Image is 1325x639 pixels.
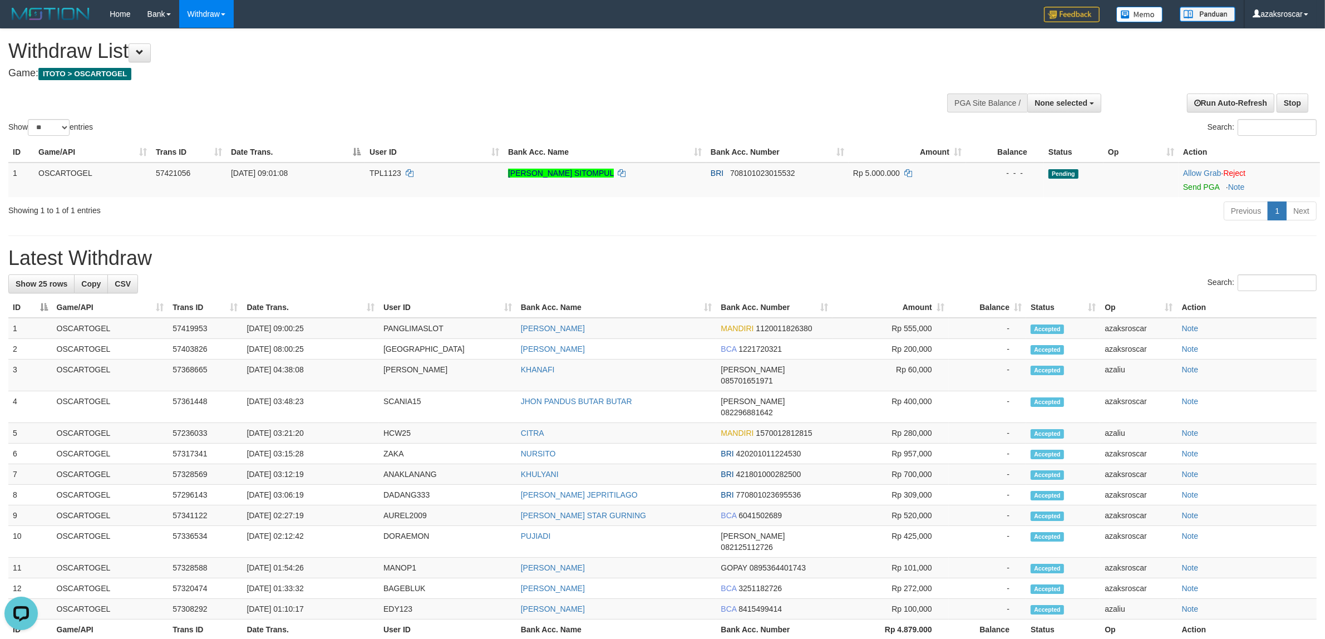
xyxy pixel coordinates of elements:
[1031,512,1064,521] span: Accepted
[833,558,948,578] td: Rp 101,000
[8,318,52,339] td: 1
[1182,397,1199,406] a: Note
[721,563,747,572] span: GOPAY
[379,391,516,423] td: SCANIA15
[721,511,736,520] span: BCA
[1031,584,1064,594] span: Accepted
[168,318,242,339] td: 57419953
[736,470,801,479] span: Copy 421801000282500 to clipboard
[242,318,379,339] td: [DATE] 09:00:25
[365,142,504,163] th: User ID: activate to sort column ascending
[1035,99,1087,107] span: None selected
[738,584,782,593] span: Copy 3251182726 to clipboard
[521,449,556,458] a: NURSITO
[379,444,516,464] td: ZAKA
[521,365,555,374] a: KHANAFI
[1182,365,1199,374] a: Note
[52,297,169,318] th: Game/API: activate to sort column ascending
[379,318,516,339] td: PANGLIMASLOT
[1100,444,1177,464] td: azaksroscar
[949,464,1026,485] td: -
[1031,325,1064,334] span: Accepted
[1183,169,1221,178] a: Allow Grab
[8,505,52,526] td: 9
[521,397,632,406] a: JHON PANDUS BUTAR BUTAR
[379,526,516,558] td: DORAEMON
[1208,119,1317,136] label: Search:
[1228,183,1245,191] a: Note
[833,526,948,558] td: Rp 425,000
[52,485,169,505] td: OSCARTOGEL
[521,563,585,572] a: [PERSON_NAME]
[721,490,733,499] span: BRI
[833,391,948,423] td: Rp 400,000
[1182,563,1199,572] a: Note
[168,464,242,485] td: 57328569
[521,584,585,593] a: [PERSON_NAME]
[74,274,108,293] a: Copy
[8,423,52,444] td: 5
[168,526,242,558] td: 57336534
[521,511,646,520] a: [PERSON_NAME] STAR GURNING
[242,464,379,485] td: [DATE] 03:12:19
[1179,142,1320,163] th: Action
[242,339,379,360] td: [DATE] 08:00:25
[226,142,365,163] th: Date Trans.: activate to sort column descending
[833,578,948,599] td: Rp 272,000
[1286,201,1317,220] a: Next
[949,505,1026,526] td: -
[168,578,242,599] td: 57320474
[721,604,736,613] span: BCA
[8,200,544,216] div: Showing 1 to 1 of 1 entries
[1031,450,1064,459] span: Accepted
[231,169,288,178] span: [DATE] 09:01:08
[1031,605,1064,615] span: Accepted
[242,505,379,526] td: [DATE] 02:27:19
[949,558,1026,578] td: -
[52,444,169,464] td: OSCARTOGEL
[721,408,772,417] span: Copy 082296881642 to clipboard
[508,169,614,178] a: [PERSON_NAME] SITOMPUL
[1182,449,1199,458] a: Note
[949,599,1026,620] td: -
[8,485,52,505] td: 8
[1183,169,1223,178] span: ·
[168,599,242,620] td: 57308292
[1100,485,1177,505] td: azaksroscar
[1182,584,1199,593] a: Note
[1031,366,1064,375] span: Accepted
[52,464,169,485] td: OSCARTOGEL
[28,119,70,136] select: Showentries
[711,169,723,178] span: BRI
[947,94,1027,112] div: PGA Site Balance /
[242,444,379,464] td: [DATE] 03:15:28
[4,4,38,38] button: Open LiveChat chat widget
[833,485,948,505] td: Rp 309,000
[52,339,169,360] td: OSCARTOGEL
[833,318,948,339] td: Rp 555,000
[379,339,516,360] td: [GEOGRAPHIC_DATA]
[52,599,169,620] td: OSCARTOGEL
[721,376,772,385] span: Copy 085701651971 to clipboard
[1182,490,1199,499] a: Note
[721,365,785,374] span: [PERSON_NAME]
[8,578,52,599] td: 12
[521,324,585,333] a: [PERSON_NAME]
[242,578,379,599] td: [DATE] 01:33:32
[8,444,52,464] td: 6
[949,444,1026,464] td: -
[1180,7,1235,22] img: panduan.png
[168,391,242,423] td: 57361448
[1100,599,1177,620] td: azaliu
[521,345,585,353] a: [PERSON_NAME]
[242,599,379,620] td: [DATE] 01:10:17
[1100,464,1177,485] td: azaksroscar
[115,279,131,288] span: CSV
[52,558,169,578] td: OSCARTOGEL
[8,391,52,423] td: 4
[1048,169,1078,179] span: Pending
[1238,274,1317,291] input: Search:
[34,142,151,163] th: Game/API: activate to sort column ascending
[1277,94,1308,112] a: Stop
[716,297,833,318] th: Bank Acc. Number: activate to sort column ascending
